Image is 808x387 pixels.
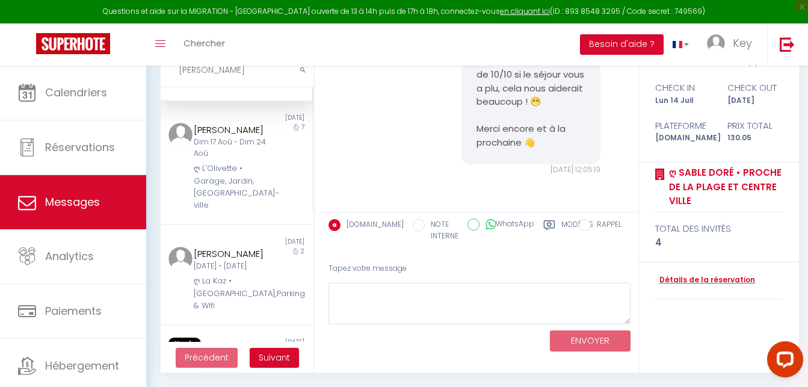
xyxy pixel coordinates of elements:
[168,338,201,350] span: Non lu
[301,247,304,256] span: 2
[183,37,225,49] span: Chercher
[236,237,312,247] div: [DATE]
[176,348,238,368] button: Previous
[236,338,312,350] div: [DATE]
[425,219,458,242] label: NOTE INTERNE
[655,235,783,250] div: 4
[168,123,193,147] img: ...
[780,37,795,52] img: logout
[647,95,719,107] div: Lun 14 Juil
[647,119,719,133] div: Plateforme
[194,261,267,272] div: [DATE] - [DATE]
[655,221,783,236] div: total des invités
[341,219,404,232] label: [DOMAIN_NAME]
[259,351,290,364] span: Suivant
[174,23,234,66] a: Chercher
[45,303,102,318] span: Paiements
[698,23,767,66] a: ... Key
[480,218,534,232] label: WhatsApp
[707,34,725,52] img: ...
[580,34,664,55] button: Besoin d'aide ?
[328,254,631,283] div: Tapez votre message
[301,123,304,132] span: 7
[757,336,808,387] iframe: LiveChat chat widget
[45,140,115,155] span: Réservations
[719,132,791,144] div: 130.05
[250,348,299,368] button: Next
[236,113,312,123] div: [DATE]
[45,194,100,209] span: Messages
[194,275,267,312] div: ღ La Kaz • [GEOGRAPHIC_DATA],Parking & Wifi
[647,81,719,95] div: check in
[719,95,791,107] div: [DATE]
[194,247,267,261] div: [PERSON_NAME]
[665,166,783,208] a: ღ Sable Doré • Proche de la plage et centre Ville
[719,81,791,95] div: check out
[500,6,550,16] a: en cliquant ici
[45,249,94,264] span: Analytics
[719,119,791,133] div: Prix total
[36,33,110,54] img: Super Booking
[461,164,600,176] div: [DATE] 12:05:19
[185,351,229,364] span: Précédent
[733,36,752,51] span: Key
[561,219,593,244] label: Modèles
[194,163,267,212] div: ღ L'Olivette • Garage, Jardin, [GEOGRAPHIC_DATA]-ville
[194,137,267,159] div: Dim 17 Aoû - Dim 24 Aoû
[45,85,107,100] span: Calendriers
[591,219,621,232] label: RAPPEL
[194,123,267,137] div: [PERSON_NAME]
[168,247,193,271] img: ...
[647,132,719,144] div: [DOMAIN_NAME]
[655,274,755,286] a: Détails de la réservation
[161,54,313,87] input: Rechercher un mot clé
[45,358,119,373] span: Hébergement
[550,330,631,351] button: ENVOYER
